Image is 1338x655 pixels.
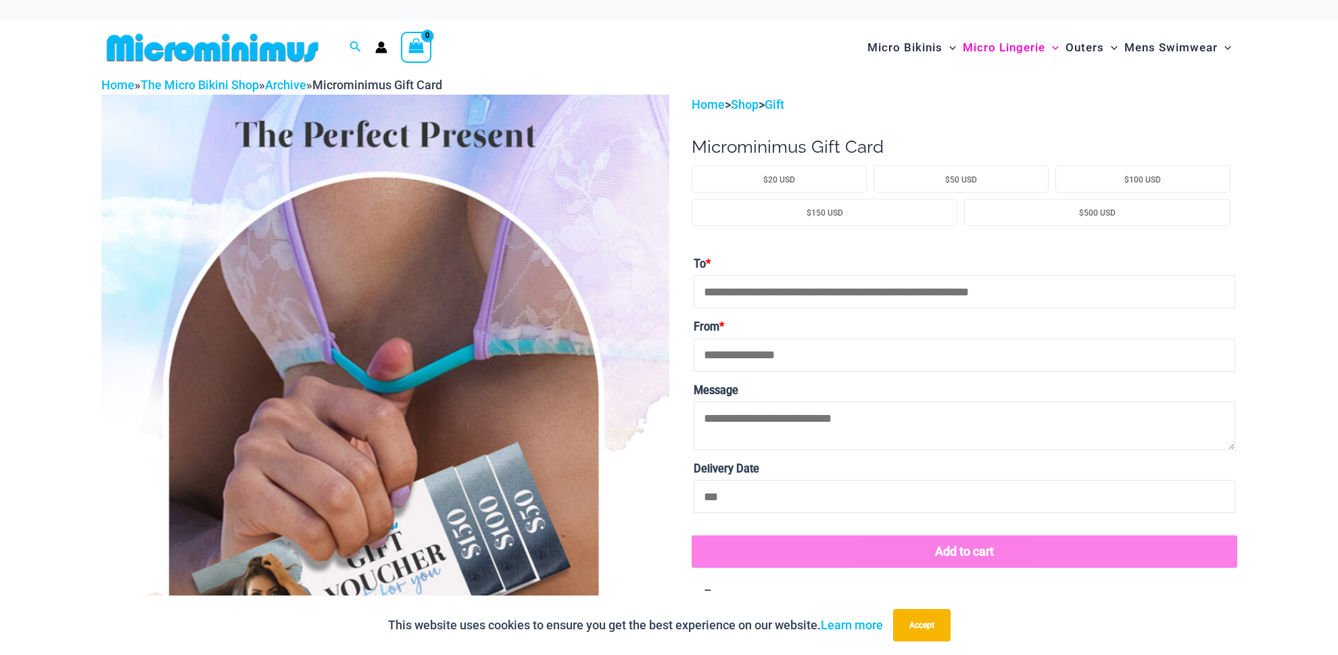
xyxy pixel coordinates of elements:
abbr: Required field [706,258,711,270]
span: $20 USD [763,175,795,185]
button: Add to cart [692,535,1237,568]
p: This website uses cookies to ensure you get the best experience on our website. [388,615,883,635]
label: Delivery Date [694,458,1235,480]
label: To [694,253,1235,275]
a: OutersMenu ToggleMenu Toggle [1062,27,1121,68]
span: $50 USD [945,175,977,185]
label: Message [694,380,1235,402]
a: Search icon link [350,39,362,56]
div: – [692,535,1237,600]
a: Archive [265,78,306,92]
a: Learn more [821,618,883,632]
a: The Micro Bikini Shop [141,78,259,92]
span: $150 USD [807,208,843,218]
span: Micro Bikinis [867,30,942,65]
img: MM SHOP LOGO FLAT [101,32,324,63]
a: Mens SwimwearMenu ToggleMenu Toggle [1121,27,1235,68]
span: Menu Toggle [1045,30,1059,65]
h1: Microminimus Gift Card [692,137,1237,157]
span: Mens Swimwear [1124,30,1218,65]
a: Micro LingerieMenu ToggleMenu Toggle [959,27,1062,68]
a: Gift [765,97,784,112]
span: $100 USD [1124,175,1161,185]
span: Microminimus Gift Card [312,78,442,92]
nav: Site Navigation [862,25,1237,70]
a: Micro BikinisMenu ToggleMenu Toggle [864,27,959,68]
li: $150 USD [692,199,957,226]
span: Menu Toggle [1218,30,1231,65]
span: Menu Toggle [1104,30,1118,65]
li: $100 USD [1055,166,1231,193]
abbr: Required field [719,320,724,333]
span: Micro Lingerie [963,30,1045,65]
a: View Shopping Cart, empty [401,32,432,63]
button: Accept [893,609,951,641]
li: $50 USD [874,166,1049,193]
a: Shop [731,97,759,112]
a: Home [101,78,135,92]
a: Home [692,97,725,112]
span: Outers [1066,30,1104,65]
span: $500 USD [1079,208,1116,218]
a: Account icon link [375,41,387,53]
span: Menu Toggle [942,30,956,65]
p: > > [692,95,1237,115]
li: $500 USD [964,199,1230,226]
span: » » » [101,78,442,92]
label: From [694,316,1235,338]
li: $20 USD [692,166,867,193]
